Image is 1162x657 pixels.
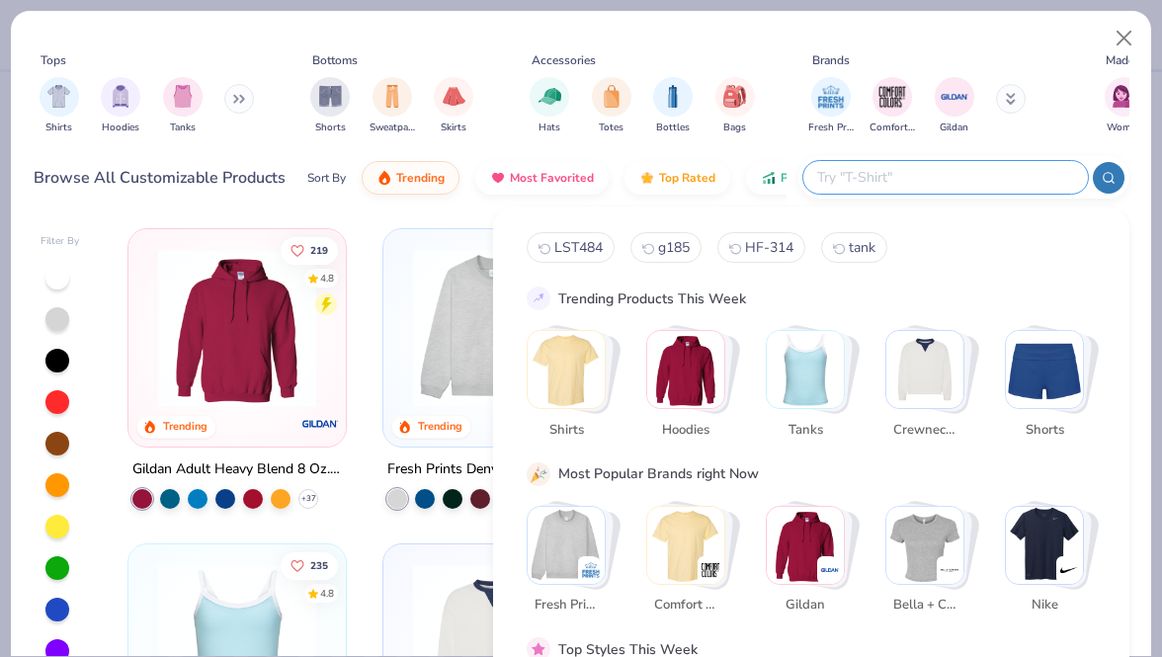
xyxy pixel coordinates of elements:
[849,238,875,257] span: tank
[307,169,346,187] div: Sort By
[601,85,622,108] img: Totes Image
[1106,20,1143,57] button: Close
[534,596,598,616] span: Fresh Prints
[310,77,350,135] div: filter for Shorts
[701,560,720,580] img: Comfort Colors
[558,288,746,309] div: Trending Products This Week
[935,77,974,135] div: filter for Gildan
[301,493,316,505] span: + 37
[315,121,346,135] span: Shorts
[599,121,623,135] span: Totes
[300,404,340,444] img: Gildan logo
[870,121,915,135] span: Comfort Colors
[815,166,1074,189] input: Try "T-Shirt"
[528,331,605,408] img: Shirts
[1012,596,1076,616] span: Nike
[403,249,581,407] img: f5d85501-0dbb-4ee4-b115-c08fa3845d83
[1059,560,1079,580] img: Nike
[1005,330,1096,448] button: Stack Card Button Shorts
[892,596,956,616] span: Bella + Canvas
[886,507,963,584] img: Bella + Canvas
[321,271,335,286] div: 4.8
[510,170,594,186] span: Most Favorited
[715,77,755,135] div: filter for Bags
[766,506,857,623] button: Stack Card Button Gildan
[475,161,609,195] button: Most Favorited
[885,506,976,623] button: Stack Card Button Bella + Canvas
[746,161,824,195] button: Price
[34,166,286,190] div: Browse All Customizable Products
[282,236,339,264] button: Like
[1113,85,1135,108] img: Women Image
[370,77,415,135] button: filter button
[527,232,615,263] button: LST4840
[443,85,465,108] img: Skirts Image
[870,77,915,135] button: filter button
[441,121,466,135] span: Skirts
[132,457,342,482] div: Gildan Adult Heavy Blend 8 Oz. 50/50 Hooded Sweatshirt
[885,330,976,448] button: Stack Card Button Crewnecks
[808,121,854,135] span: Fresh Prints
[530,289,547,307] img: trend_line.gif
[1105,77,1144,135] div: filter for Women
[101,77,140,135] button: filter button
[311,560,329,570] span: 235
[311,245,329,255] span: 219
[653,77,693,135] button: filter button
[647,331,724,408] img: Hoodies
[527,330,618,448] button: Stack Card Button Shirts
[530,77,569,135] button: filter button
[41,234,80,249] div: Filter By
[41,51,66,69] div: Tops
[381,85,403,108] img: Sweatpants Image
[886,331,963,408] img: Crewnecks
[581,560,601,580] img: Fresh Prints
[362,161,459,195] button: Trending
[370,121,415,135] span: Sweatpants
[434,77,473,135] button: filter button
[940,82,969,112] img: Gildan Image
[659,170,715,186] span: Top Rated
[820,560,840,580] img: Gildan
[1106,51,1155,69] div: Made For
[282,551,339,579] button: Like
[808,77,854,135] div: filter for Fresh Prints
[816,82,846,112] img: Fresh Prints Image
[490,170,506,186] img: most_fav.gif
[646,330,737,448] button: Stack Card Button Hoodies
[646,506,737,623] button: Stack Card Button Comfort Colors
[812,51,850,69] div: Brands
[940,121,968,135] span: Gildan
[662,85,684,108] img: Bottles Image
[554,238,603,257] span: LST484
[892,421,956,441] span: Crewnecks
[539,85,561,108] img: Hats Image
[148,249,326,407] img: 01756b78-01f6-4cc6-8d8a-3c30c1a0c8ac
[639,170,655,186] img: TopRated.gif
[647,507,724,584] img: Comfort Colors
[1105,77,1144,135] button: filter button
[808,77,854,135] button: filter button
[745,238,793,257] span: HF-314
[45,121,72,135] span: Shirts
[528,507,605,584] img: Fresh Prints
[310,77,350,135] button: filter button
[40,77,79,135] div: filter for Shirts
[319,85,342,108] img: Shorts Image
[653,596,717,616] span: Comfort Colors
[592,77,631,135] button: filter button
[940,560,959,580] img: Bella + Canvas
[539,121,560,135] span: Hats
[530,77,569,135] div: filter for Hats
[653,77,693,135] div: filter for Bottles
[723,85,745,108] img: Bags Image
[387,457,597,482] div: Fresh Prints Denver Mock Neck Heavyweight Sweatshirt
[624,161,730,195] button: Top Rated
[870,77,915,135] div: filter for Comfort Colors
[1006,507,1083,584] img: Nike
[1005,506,1096,623] button: Stack Card Button Nike
[527,506,618,623] button: Stack Card Button Fresh Prints
[534,421,598,441] span: Shirts
[592,77,631,135] div: filter for Totes
[532,51,596,69] div: Accessories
